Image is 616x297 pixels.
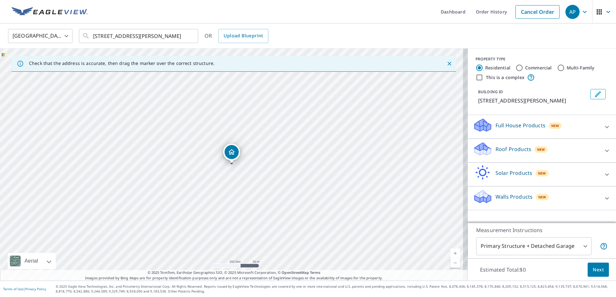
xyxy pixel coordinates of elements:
p: © 2025 Eagle View Technologies, Inc. and Pictometry International Corp. All Rights Reserved. Repo... [56,284,613,294]
a: Privacy Policy [25,287,46,291]
a: Terms of Use [3,287,23,291]
p: Solar Products [496,169,532,177]
button: Close [445,59,454,68]
label: Commercial [525,65,552,71]
div: AP [565,5,580,19]
span: New [551,123,559,128]
button: Next [588,263,609,277]
a: Current Level 17, Zoom Out [450,258,460,268]
div: Aerial [23,253,40,269]
span: New [538,171,546,176]
p: Estimated Total: $0 [475,263,531,277]
span: New [538,194,546,200]
p: Measurement Instructions [476,226,608,234]
span: New [537,147,545,152]
span: Next [593,266,604,274]
label: Multi-Family [567,65,595,71]
div: Primary Structure + Detached Garage [476,237,592,255]
p: BUILDING ID [478,89,503,94]
span: © 2025 TomTom, Earthstar Geographics SIO, © 2025 Microsoft Corporation, © [148,270,321,275]
div: PROPERTY TYPE [476,56,608,62]
p: Walls Products [496,193,533,201]
div: Aerial [8,253,56,269]
img: EV Logo [12,7,88,17]
div: Walls ProductsNew [473,189,611,207]
a: OpenStreetMap [282,270,309,275]
input: Search by address or latitude-longitude [93,27,185,45]
a: Current Level 17, Zoom In [450,248,460,258]
div: Dropped pin, building 1, Residential property, 363 Ransford Ave Rochester, NY 14622 [223,144,240,164]
p: | [3,287,46,291]
p: [STREET_ADDRESS][PERSON_NAME] [478,97,588,104]
div: Full House ProductsNew [473,118,611,136]
div: Solar ProductsNew [473,165,611,184]
p: Full House Products [496,122,545,129]
a: Cancel Order [515,5,560,19]
p: Roof Products [496,145,531,153]
div: Roof ProductsNew [473,141,611,160]
span: Upload Blueprint [224,32,263,40]
label: Residential [485,65,510,71]
button: Edit building 1 [590,89,606,99]
div: OR [205,29,268,43]
label: This is a complex [486,74,525,81]
a: Terms [310,270,321,275]
span: Your report will include the primary structure and a detached garage if one exists. [600,242,608,250]
a: Upload Blueprint [218,29,268,43]
div: [GEOGRAPHIC_DATA] [8,27,72,45]
p: Check that the address is accurate, then drag the marker over the correct structure. [29,60,215,66]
